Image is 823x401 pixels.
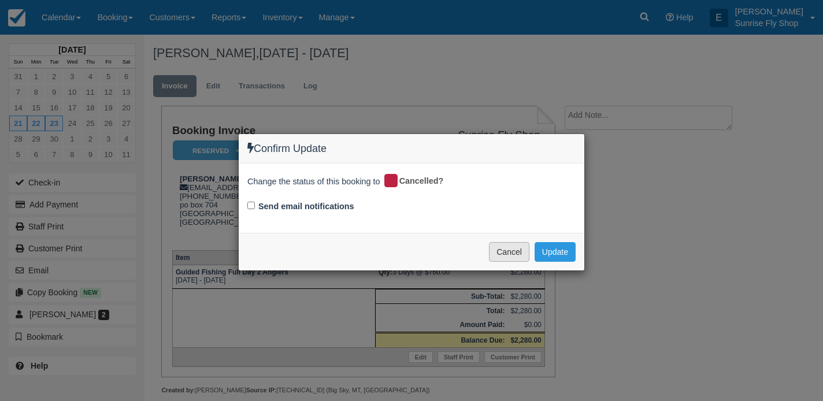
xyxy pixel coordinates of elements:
button: Cancel [489,242,529,262]
div: Cancelled? [383,172,452,191]
h4: Confirm Update [247,143,576,155]
button: Update [535,242,576,262]
label: Send email notifications [258,200,354,213]
span: Change the status of this booking to [247,176,380,191]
